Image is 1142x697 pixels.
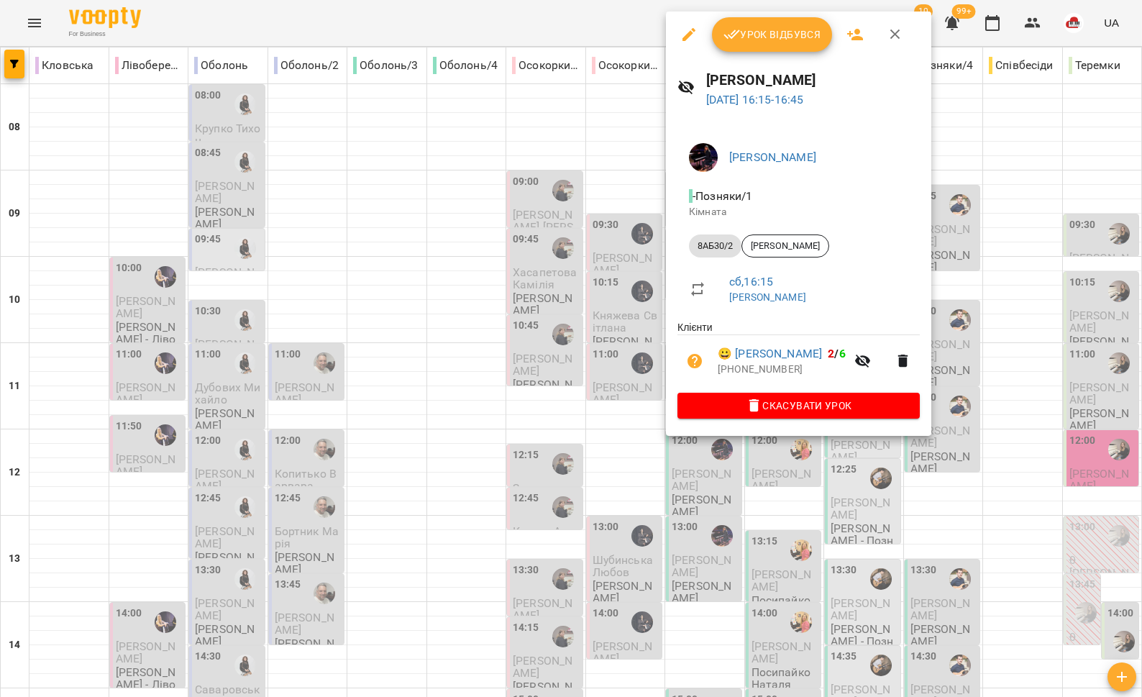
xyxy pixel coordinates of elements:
[689,397,908,414] span: Скасувати Урок
[718,363,846,377] p: [PHONE_NUMBER]
[723,26,821,43] span: Урок відбувся
[689,189,756,203] span: - Позняки/1
[729,275,773,288] a: сб , 16:15
[729,150,816,164] a: [PERSON_NAME]
[742,240,828,252] span: [PERSON_NAME]
[706,93,804,106] a: [DATE] 16:15-16:45
[718,345,822,363] a: 😀 [PERSON_NAME]
[828,347,845,360] b: /
[689,143,718,172] img: e16aac500a10dd313b1a67df6fb2af63.jpg
[677,393,920,419] button: Скасувати Урок
[828,347,834,360] span: 2
[729,291,806,303] a: [PERSON_NAME]
[839,347,846,360] span: 6
[677,344,712,378] button: Візит ще не сплачено. Додати оплату?
[677,320,920,392] ul: Клієнти
[706,69,921,91] h6: [PERSON_NAME]
[712,17,833,52] button: Урок відбувся
[689,205,908,219] p: Кімната
[689,240,741,252] span: 8АБ30/2
[741,234,829,258] div: [PERSON_NAME]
